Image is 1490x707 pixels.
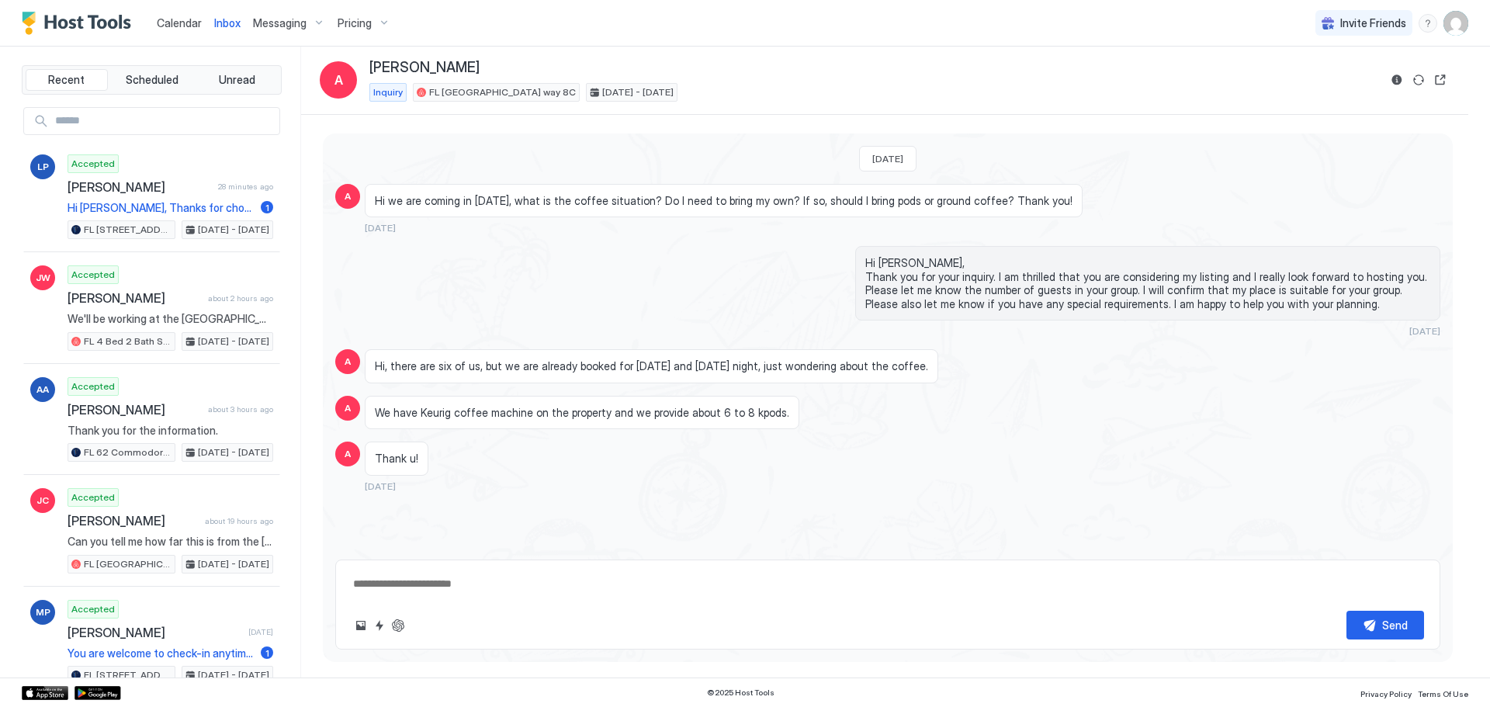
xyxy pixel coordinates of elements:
[218,182,273,192] span: 28 minutes ago
[68,513,199,529] span: [PERSON_NAME]
[208,293,273,303] span: about 2 hours ago
[36,494,49,508] span: JC
[373,85,403,99] span: Inquiry
[253,16,307,30] span: Messaging
[375,452,418,466] span: Thank u!
[22,12,138,35] a: Host Tools Logo
[84,668,172,682] span: FL [STREET_ADDRESS]
[1409,71,1428,89] button: Sync reservation
[865,256,1430,310] span: Hi [PERSON_NAME], Thank you for your inquiry. I am thrilled that you are considering my listing a...
[68,535,273,549] span: Can you tell me how far this is from the [GEOGRAPHIC_DATA] campus? Thanks.
[198,445,269,459] span: [DATE] - [DATE]
[1419,14,1437,33] div: menu
[68,290,202,306] span: [PERSON_NAME]
[71,268,115,282] span: Accepted
[265,202,269,213] span: 1
[707,688,774,698] span: © 2025 Host Tools
[602,85,674,99] span: [DATE] - [DATE]
[1382,617,1408,633] div: Send
[208,404,273,414] span: about 3 hours ago
[345,355,351,369] span: A
[345,401,351,415] span: A
[126,73,178,87] span: Scheduled
[1360,689,1412,698] span: Privacy Policy
[68,201,255,215] span: Hi [PERSON_NAME], Thanks for choosing to stay at our house. We are looking forward to host you du...
[1431,71,1450,89] button: Open reservation
[265,647,269,659] span: 1
[68,179,212,195] span: [PERSON_NAME]
[369,59,480,77] span: [PERSON_NAME]
[198,668,269,682] span: [DATE] - [DATE]
[36,605,50,619] span: MP
[345,447,351,461] span: A
[68,625,242,640] span: [PERSON_NAME]
[345,189,351,203] span: A
[205,516,273,526] span: about 19 hours ago
[375,359,928,373] span: Hi, there are six of us, but we are already booked for [DATE] and [DATE] night, just wondering ab...
[365,480,396,492] span: [DATE]
[26,69,108,91] button: Recent
[74,686,121,700] a: Google Play Store
[49,108,279,134] input: Input Field
[219,73,255,87] span: Unread
[1360,684,1412,701] a: Privacy Policy
[248,627,273,637] span: [DATE]
[1418,689,1468,698] span: Terms Of Use
[68,646,255,660] span: You are welcome to check-in anytime after 12 PM.
[375,194,1072,208] span: Hi we are coming in [DATE], what is the coffee situation? Do I need to bring my own? If so, shoul...
[375,406,789,420] span: We have Keurig coffee machine on the property and we provide about 6 to 8 kpods.
[157,16,202,29] span: Calendar
[36,383,49,397] span: AA
[365,222,396,234] span: [DATE]
[71,602,115,616] span: Accepted
[352,616,370,635] button: Upload image
[1388,71,1406,89] button: Reservation information
[37,160,49,174] span: LP
[198,334,269,348] span: [DATE] - [DATE]
[338,16,372,30] span: Pricing
[84,557,172,571] span: FL [GEOGRAPHIC_DATA] way 8C
[36,271,50,285] span: JW
[198,557,269,571] span: [DATE] - [DATE]
[370,616,389,635] button: Quick reply
[196,69,278,91] button: Unread
[1346,611,1424,639] button: Send
[71,490,115,504] span: Accepted
[214,15,241,31] a: Inbox
[872,153,903,165] span: [DATE]
[1418,684,1468,701] a: Terms Of Use
[71,379,115,393] span: Accepted
[22,65,282,95] div: tab-group
[84,334,172,348] span: FL 4 Bed 2 Bath SFH in [GEOGRAPHIC_DATA] - [STREET_ADDRESS]
[157,15,202,31] a: Calendar
[1340,16,1406,30] span: Invite Friends
[389,616,407,635] button: ChatGPT Auto Reply
[22,686,68,700] a: App Store
[334,71,343,89] span: A
[68,424,273,438] span: Thank you for the information.
[214,16,241,29] span: Inbox
[1443,11,1468,36] div: User profile
[68,312,273,326] span: We'll be working at the [GEOGRAPHIC_DATA] campus and your place looks perfect
[71,157,115,171] span: Accepted
[429,85,576,99] span: FL [GEOGRAPHIC_DATA] way 8C
[1409,325,1440,337] span: [DATE]
[111,69,193,91] button: Scheduled
[48,73,85,87] span: Recent
[84,445,172,459] span: FL 62 Commodore Pl Crawfordville
[84,223,172,237] span: FL [STREET_ADDRESS]
[198,223,269,237] span: [DATE] - [DATE]
[68,402,202,418] span: [PERSON_NAME]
